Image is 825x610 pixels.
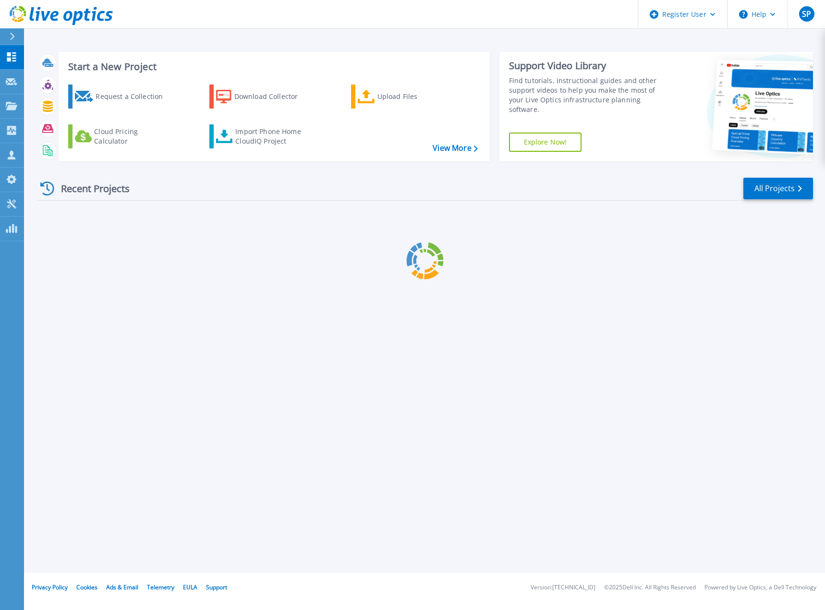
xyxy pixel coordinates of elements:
[531,585,595,591] li: Version: [TECHNICAL_ID]
[234,87,311,106] div: Download Collector
[704,585,816,591] li: Powered by Live Optics, a Dell Technology
[183,583,197,591] a: EULA
[37,177,143,200] div: Recent Projects
[235,127,310,146] div: Import Phone Home CloudIQ Project
[76,583,97,591] a: Cookies
[68,61,477,72] h3: Start a New Project
[147,583,174,591] a: Telemetry
[96,87,172,106] div: Request a Collection
[68,85,175,109] a: Request a Collection
[433,144,477,153] a: View More
[604,585,696,591] li: © 2025 Dell Inc. All Rights Reserved
[509,60,668,72] div: Support Video Library
[68,124,175,148] a: Cloud Pricing Calculator
[377,87,454,106] div: Upload Files
[106,583,138,591] a: Ads & Email
[509,76,668,114] div: Find tutorials, instructional guides and other support videos to help you make the most of your L...
[743,178,813,199] a: All Projects
[209,85,316,109] a: Download Collector
[351,85,458,109] a: Upload Files
[94,127,171,146] div: Cloud Pricing Calculator
[32,583,68,591] a: Privacy Policy
[206,583,227,591] a: Support
[509,133,582,152] a: Explore Now!
[802,10,811,18] span: SP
